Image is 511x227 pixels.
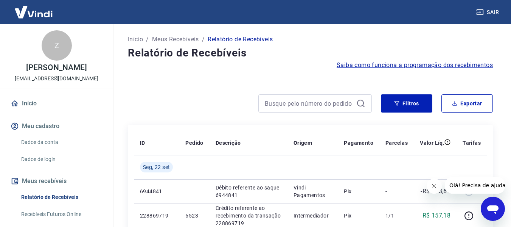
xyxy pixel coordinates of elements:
p: 6523 [185,212,203,219]
p: Crédito referente ao recebimento da transação 228869719 [216,204,281,227]
p: ID [140,139,145,147]
p: Pix [344,212,373,219]
span: Olá! Precisa de ajuda? [5,5,64,11]
p: [EMAIL_ADDRESS][DOMAIN_NAME] [15,75,98,83]
p: Pagamento [344,139,373,147]
a: Meus Recebíveis [152,35,199,44]
iframe: Fechar mensagem [427,178,442,194]
p: / [202,35,205,44]
p: Pedido [185,139,203,147]
iframe: Botão para abrir a janela de mensagens [481,197,505,221]
p: 228869719 [140,212,173,219]
span: Seg, 22 set [143,163,170,171]
button: Filtros [381,94,432,113]
p: Descrição [216,139,241,147]
p: Relatório de Recebíveis [208,35,273,44]
input: Busque pelo número do pedido [265,98,353,109]
a: Relatório de Recebíveis [18,189,104,205]
p: Intermediador [294,212,332,219]
a: Dados da conta [18,135,104,150]
img: Vindi [9,0,58,23]
a: Início [128,35,143,44]
button: Sair [475,5,502,19]
a: Dados de login [18,152,104,167]
a: Saiba como funciona a programação dos recebimentos [337,61,493,70]
p: 6944841 [140,188,173,195]
h4: Relatório de Recebíveis [128,45,493,61]
p: Pix [344,188,373,195]
button: Meus recebíveis [9,173,104,189]
p: Valor Líq. [420,139,444,147]
p: -R$ 113,61 [421,187,450,196]
p: Origem [294,139,312,147]
p: - [385,188,408,195]
iframe: Mensagem da empresa [445,177,505,194]
p: / [146,35,149,44]
div: Z [42,30,72,61]
p: Vindi Pagamentos [294,184,332,199]
p: Parcelas [385,139,408,147]
a: Início [9,95,104,112]
p: 1/1 [385,212,408,219]
p: R$ 157,18 [422,211,451,220]
a: Recebíveis Futuros Online [18,207,104,222]
button: Exportar [441,94,493,113]
p: [PERSON_NAME] [26,64,87,72]
p: Tarifas [463,139,481,147]
p: Débito referente ao saque 6944841 [216,184,281,199]
button: Meu cadastro [9,118,104,135]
